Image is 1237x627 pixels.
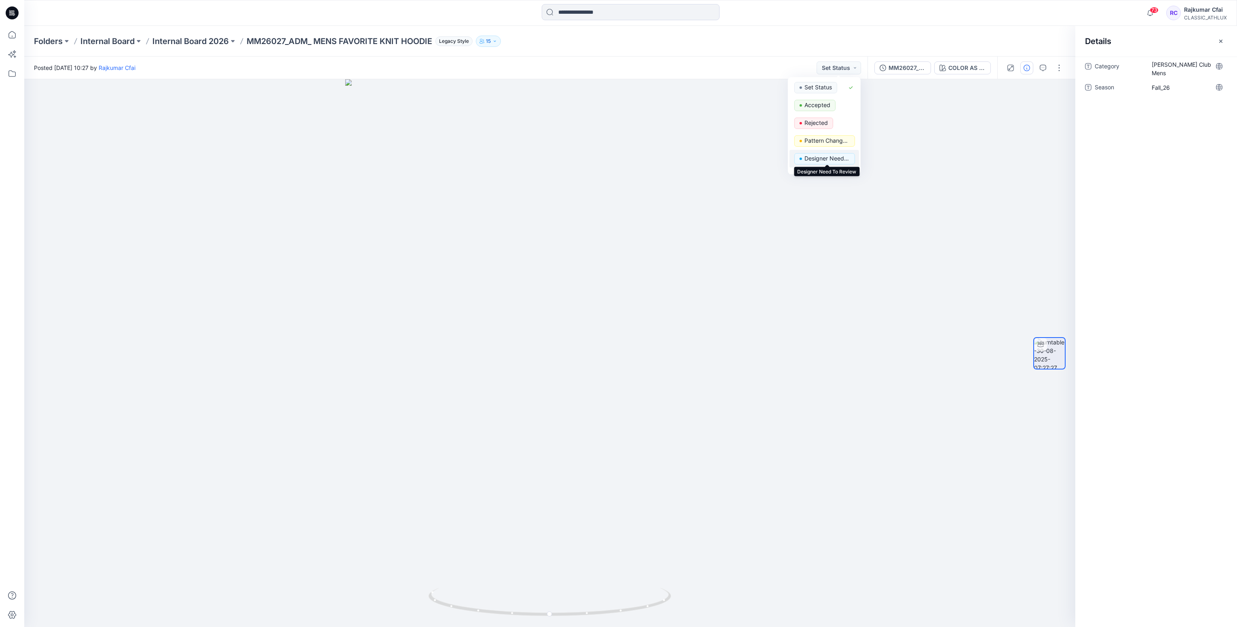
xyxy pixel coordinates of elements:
[432,36,473,47] button: Legacy Style
[1166,6,1181,20] div: RC
[1152,83,1222,92] span: Fall_26
[804,135,850,146] p: Pattern Changes Requested
[80,36,135,47] a: Internal Board
[476,36,501,47] button: 15
[804,171,850,182] p: Dropped \ Not proceeding
[486,37,491,46] p: 15
[1184,5,1227,15] div: Rajkumar Cfai
[1184,15,1227,21] div: CLASSIC_ATHLUX
[804,153,850,164] p: Designer Need To Review
[948,63,986,72] div: COLOR AS HEADER
[804,118,828,128] p: Rejected
[435,36,473,46] span: Legacy Style
[934,61,991,74] button: COLOR AS HEADER
[804,100,830,110] p: Accepted
[1152,60,1222,77] span: Sams Club Mens
[99,64,135,71] a: Rajkumar Cfai
[247,36,432,47] p: MM26027_ADM_ MENS FAVORITE KNIT HOODIE
[34,63,135,72] span: Posted [DATE] 10:27 by
[1095,61,1143,78] span: Category
[1034,338,1065,369] img: turntable-30-08-2025-07:27:27
[152,36,229,47] a: Internal Board 2026
[1020,61,1033,74] button: Details
[804,82,832,93] p: Set Status
[889,63,926,72] div: MM26027_ADM_ MENS FAVORITE KNIT HOODIE
[1150,7,1159,13] span: 73
[1085,36,1111,46] h2: Details
[1095,82,1143,94] span: Season
[34,36,63,47] a: Folders
[874,61,931,74] button: MM26027_ADM_ MENS FAVORITE KNIT HOODIE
